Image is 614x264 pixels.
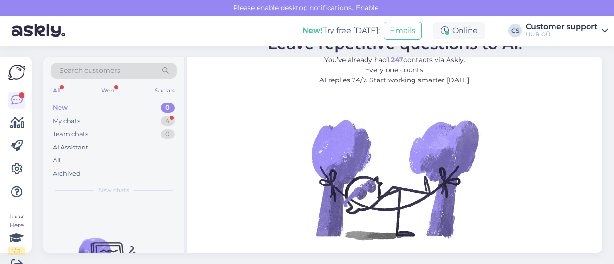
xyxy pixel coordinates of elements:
[161,103,175,113] div: 0
[8,65,26,80] img: Askly Logo
[302,25,380,36] div: Try free [DATE]:
[433,22,485,39] div: Online
[161,116,175,126] div: 4
[526,23,608,38] a: Customer supportUUR OÜ
[353,3,381,12] span: Enable
[59,66,120,76] span: Search customers
[161,129,175,139] div: 0
[98,186,129,195] span: New chats
[526,23,598,31] div: Customer support
[53,103,68,113] div: New
[268,55,522,85] p: You’ve already had contacts via Askly. Every one counts. AI replies 24/7. Start working smarter [...
[387,56,403,64] b: 1,247
[526,31,598,38] div: UUR OÜ
[51,84,62,97] div: All
[153,84,177,97] div: Socials
[53,143,88,152] div: AI Assistant
[53,156,61,165] div: All
[53,116,80,126] div: My chats
[53,129,88,139] div: Team chats
[8,247,25,255] div: 1 / 3
[8,212,25,255] div: Look Here
[53,169,81,179] div: Archived
[99,84,116,97] div: Web
[302,26,323,35] b: New!
[508,24,522,37] div: CS
[384,22,422,40] button: Emails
